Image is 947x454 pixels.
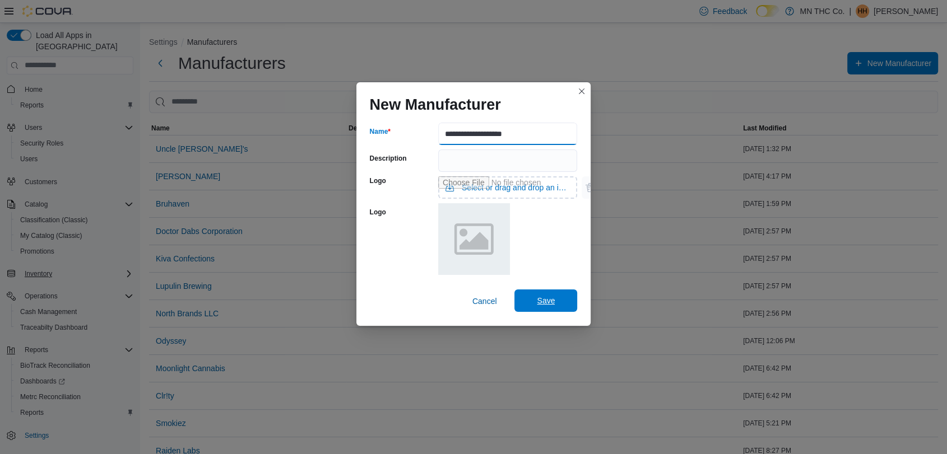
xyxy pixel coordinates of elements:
[438,203,510,275] img: placeholder.png
[370,127,391,136] label: Name
[370,176,386,185] label: Logo
[537,295,555,306] span: Save
[438,176,578,199] input: Use aria labels when no actual label is in use
[370,208,386,217] label: Logo
[468,290,502,312] button: Cancel
[472,296,497,307] span: Cancel
[514,289,577,312] button: Save
[370,154,407,163] label: Description
[370,96,501,114] h1: New Manufacturer
[575,85,588,98] button: Closes this modal window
